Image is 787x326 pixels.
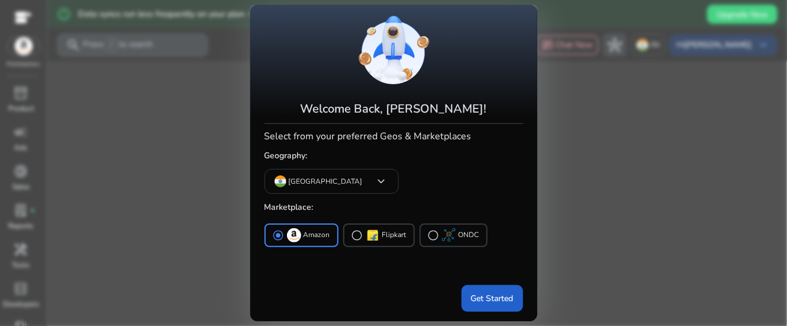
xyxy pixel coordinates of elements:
[273,229,285,241] span: radio_button_checked
[366,228,380,242] img: flipkart.svg
[428,229,440,241] span: radio_button_unchecked
[375,174,389,188] span: keyboard_arrow_down
[462,285,523,312] button: Get Started
[442,228,456,242] img: ondc-sm.webp
[459,229,479,241] p: ONDC
[265,198,523,218] h5: Marketplace:
[304,229,330,241] p: Amazon
[265,146,523,166] h5: Geography:
[382,229,407,241] p: Flipkart
[275,175,286,187] img: in.svg
[351,229,363,241] span: radio_button_unchecked
[471,292,514,305] span: Get Started
[289,176,363,187] p: [GEOGRAPHIC_DATA]
[287,228,301,242] img: amazon.svg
